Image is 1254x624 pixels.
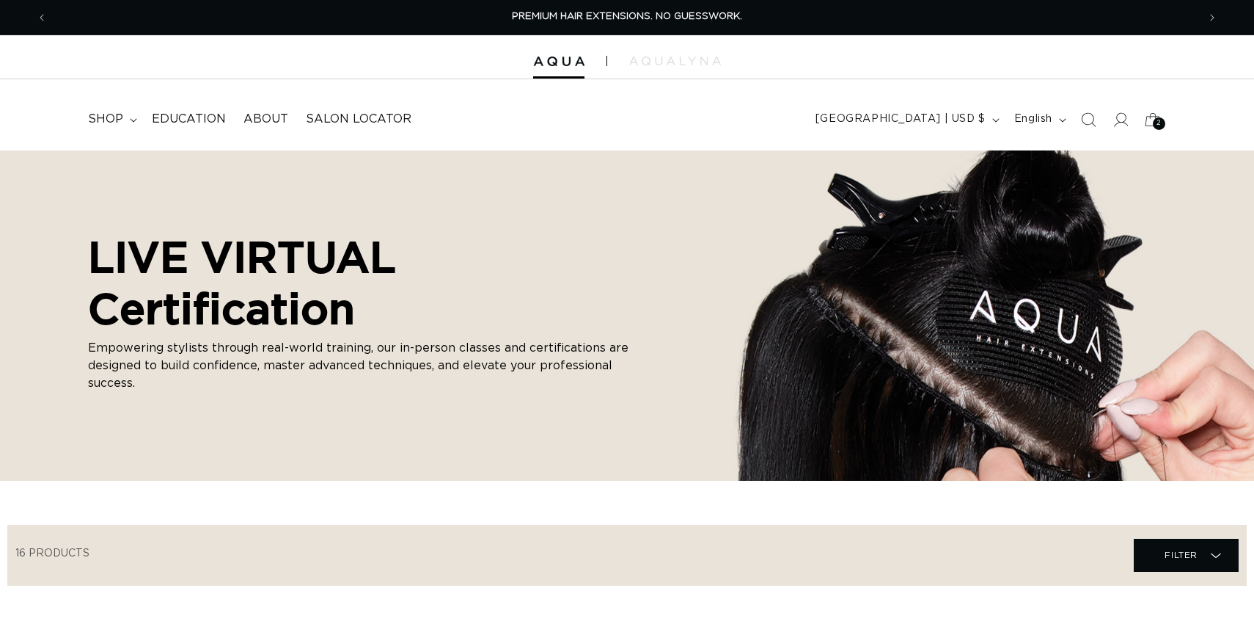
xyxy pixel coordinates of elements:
summary: Filter [1134,539,1239,572]
img: Aqua Hair Extensions [533,57,584,67]
span: 2 [1156,117,1162,130]
span: 16 products [15,548,89,559]
a: Education [143,103,235,136]
button: English [1005,106,1072,134]
span: Salon Locator [306,112,411,127]
summary: shop [79,103,143,136]
span: Filter [1165,541,1198,569]
h2: LIVE VIRTUAL Certification [88,231,645,333]
span: PREMIUM HAIR EXTENSIONS. NO GUESSWORK. [512,12,742,21]
button: Next announcement [1196,4,1228,32]
p: Empowering stylists through real-world training, our in-person classes and certifications are des... [88,340,645,393]
span: About [243,112,288,127]
span: Education [152,112,226,127]
a: About [235,103,297,136]
span: shop [88,112,123,127]
summary: Search [1072,104,1104,136]
img: aqualyna.com [629,57,721,65]
span: [GEOGRAPHIC_DATA] | USD $ [815,112,986,127]
button: Previous announcement [26,4,58,32]
button: [GEOGRAPHIC_DATA] | USD $ [807,106,1005,134]
a: Salon Locator [297,103,420,136]
span: English [1014,112,1052,127]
